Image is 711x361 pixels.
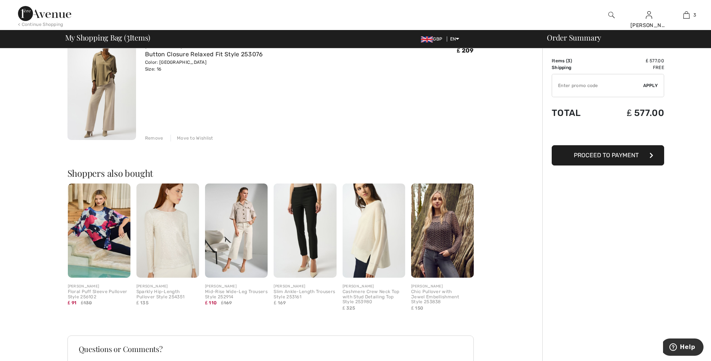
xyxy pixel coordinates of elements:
[567,58,570,63] span: 3
[343,284,405,289] div: [PERSON_NAME]
[171,135,213,141] div: Move to Wishlist
[68,184,130,278] img: Floral Puff Sleeve Pullover Style 256102
[411,184,474,278] img: Chic Pullover with Jewel Embellishment Style 253838
[67,37,136,140] img: Button Closure Relaxed Fit Style 253076
[68,289,130,300] div: Floral Puff Sleeve Pullover Style 256102
[18,21,63,28] div: < Continue Shopping
[205,284,268,289] div: [PERSON_NAME]
[574,152,639,159] span: Proceed to Payment
[552,64,601,71] td: Shipping
[343,184,405,278] img: Cashmere Crew Neck Top with Stud Detailing Top Style 253980
[274,289,336,300] div: Slim Ankle-Length Trousers Style 253161
[68,300,77,305] span: ₤ 91
[411,289,474,305] div: Chic Pullover with Jewel Embellishment Style 253838
[274,300,286,305] span: ₤ 169
[693,12,696,18] span: 3
[274,284,336,289] div: [PERSON_NAME]
[601,57,664,64] td: ₤ 577.00
[646,11,652,18] a: Sign In
[421,36,433,42] img: UK Pound
[552,100,601,126] td: Total
[421,36,445,42] span: GBP
[126,32,130,42] span: 3
[65,34,151,41] span: My Shopping Bag ( Items)
[145,135,163,141] div: Remove
[205,184,268,278] img: Mid-Rise Wide-Leg Trousers Style 252914
[552,145,664,165] button: Proceed to Payment
[274,184,336,278] img: Slim Ankle-Length Trousers Style 253161
[683,11,690,20] img: My Bag
[552,57,601,64] td: Items ( )
[205,289,268,300] div: Mid-Rise Wide-Leg Trousers Style 252914
[668,11,705,20] a: 3
[136,184,199,278] img: Sparkly Hip-Length Pullover Style 254351
[552,74,643,97] input: Promo code
[663,338,704,357] iframe: Opens a widget where you can find more information
[601,100,664,126] td: ₤ 577.00
[343,305,355,311] span: ₤ 325
[343,289,405,305] div: Cashmere Crew Neck Top with Stud Detailing Top Style 253980
[68,284,130,289] div: [PERSON_NAME]
[67,168,480,177] h2: Shoppers also bought
[630,21,667,29] div: [PERSON_NAME]
[411,305,423,311] span: ₤ 150
[411,284,474,289] div: [PERSON_NAME]
[136,300,148,305] span: ₤ 135
[205,300,217,305] span: ₤ 110
[646,11,652,20] img: My Info
[450,36,460,42] span: EN
[552,126,664,143] iframe: PayPal
[145,51,263,58] a: Button Closure Relaxed Fit Style 253076
[18,6,71,21] img: 1ère Avenue
[608,11,615,20] img: search the website
[221,299,232,306] span: ₤169
[79,345,463,353] h3: Questions or Comments?
[457,47,473,54] span: ₤ 209
[145,59,263,72] div: Color: [GEOGRAPHIC_DATA] Size: 16
[643,82,658,89] span: Apply
[136,284,199,289] div: [PERSON_NAME]
[136,289,199,300] div: Sparkly Hip-Length Pullover Style 254351
[81,299,92,306] span: ₤130
[601,64,664,71] td: Free
[538,34,707,41] div: Order Summary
